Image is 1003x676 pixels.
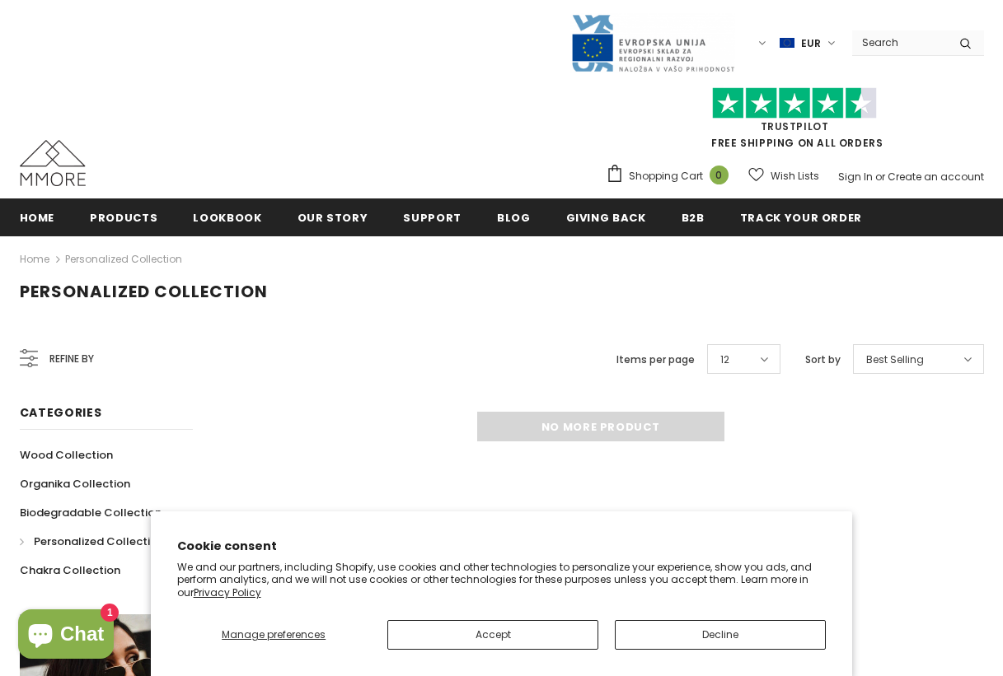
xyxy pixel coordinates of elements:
[20,556,120,585] a: Chakra Collection
[298,210,368,226] span: Our Story
[20,249,49,269] a: Home
[20,562,120,578] span: Chakra Collection
[712,87,877,119] img: Trust Pilot Stars
[34,534,164,549] span: Personalized Collection
[740,210,862,226] span: Track your order
[20,498,162,527] a: Biodegradable Collection
[90,198,157,235] a: Products
[177,561,827,599] p: We and our partners, including Shopify, use cookies and other technologies to personalize your ex...
[20,140,86,186] img: MMORE Cases
[403,210,462,226] span: support
[65,252,182,266] a: Personalized Collection
[20,527,164,556] a: Personalized Collection
[570,13,735,73] img: Javni Razpis
[193,198,261,235] a: Lookbook
[20,469,130,498] a: Organika Collection
[566,210,646,226] span: Giving back
[298,198,368,235] a: Our Story
[852,30,947,54] input: Search Site
[570,35,735,49] a: Javni Razpis
[20,404,102,421] span: Categories
[90,210,157,226] span: Products
[13,609,119,663] inbox-online-store-chat: Shopify online store chat
[20,447,113,463] span: Wood Collection
[771,168,819,184] span: Wish Lists
[566,198,646,235] a: Giving back
[761,119,829,133] a: Trustpilot
[177,620,371,650] button: Manage preferences
[740,198,862,235] a: Track your order
[497,198,531,235] a: Blog
[20,476,130,492] span: Organika Collection
[20,280,268,303] span: Personalized Collection
[838,170,873,184] a: Sign In
[866,352,924,368] span: Best Selling
[710,166,729,184] span: 0
[193,210,261,226] span: Lookbook
[629,168,703,184] span: Shopping Cart
[20,198,55,235] a: Home
[49,350,94,368] span: Refine by
[497,210,531,226] span: Blog
[682,210,705,226] span: B2B
[177,538,827,555] h2: Cookie consent
[606,164,737,189] a: Shopping Cart 0
[615,620,826,650] button: Decline
[805,352,841,368] label: Sort by
[222,627,326,641] span: Manage preferences
[20,210,55,226] span: Home
[875,170,885,184] span: or
[720,352,729,368] span: 12
[194,585,261,599] a: Privacy Policy
[20,505,162,520] span: Biodegradable Collection
[748,161,819,190] a: Wish Lists
[888,170,984,184] a: Create an account
[387,620,598,650] button: Accept
[20,441,113,469] a: Wood Collection
[616,352,695,368] label: Items per page
[682,198,705,235] a: B2B
[801,35,821,52] span: EUR
[606,95,984,150] span: FREE SHIPPING ON ALL ORDERS
[403,198,462,235] a: support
